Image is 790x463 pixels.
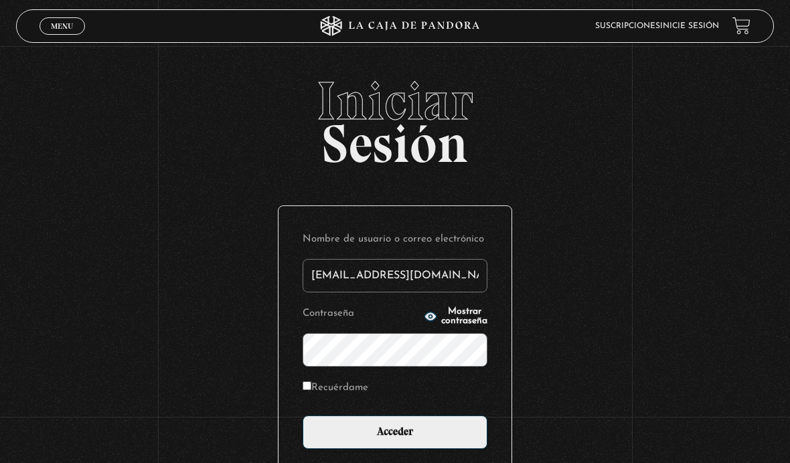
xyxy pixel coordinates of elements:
[732,17,750,35] a: View your shopping cart
[303,381,311,390] input: Recuérdame
[660,22,719,30] a: Inicie sesión
[47,33,78,43] span: Cerrar
[303,415,487,449] input: Acceder
[16,74,775,160] h2: Sesión
[424,307,487,326] button: Mostrar contraseña
[303,304,420,322] label: Contraseña
[303,230,487,248] label: Nombre de usuario o correo electrónico
[595,22,660,30] a: Suscripciones
[441,307,487,326] span: Mostrar contraseña
[51,22,73,30] span: Menu
[16,74,775,128] span: Iniciar
[303,379,368,397] label: Recuérdame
